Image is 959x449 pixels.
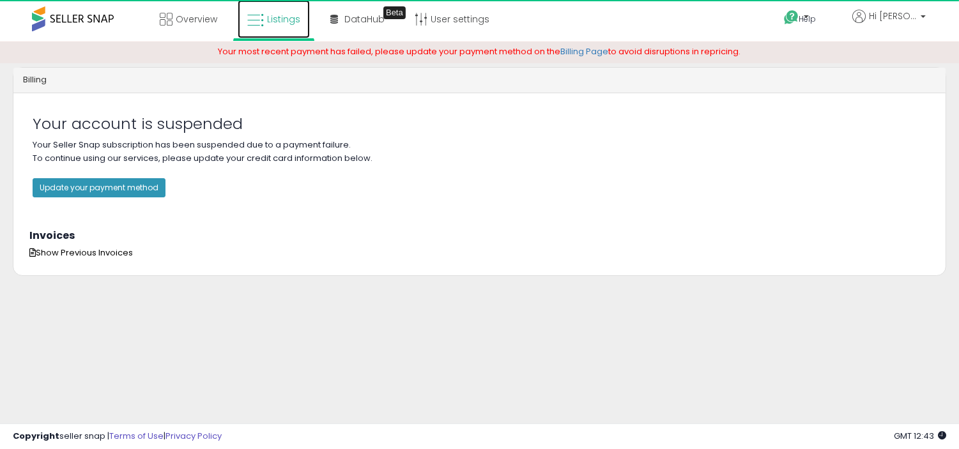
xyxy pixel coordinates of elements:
[165,430,222,442] a: Privacy Policy
[13,68,946,93] div: Billing
[869,10,917,22] span: Hi [PERSON_NAME]
[176,13,217,26] span: Overview
[33,116,926,132] h2: Your account is suspended
[852,10,926,38] a: Hi [PERSON_NAME]
[13,430,222,443] div: seller snap | |
[799,13,817,24] span: Help
[219,45,741,57] span: Your most recent payment has failed, please update your payment method on the to avoid disruption...
[383,6,406,19] div: Tooltip anchor
[783,10,799,26] i: Get Help
[894,430,946,442] span: 2025-09-18 12:43 GMT
[109,430,164,442] a: Terms of Use
[267,13,300,26] span: Listings
[29,230,930,241] h3: Invoices
[13,430,59,442] strong: Copyright
[33,178,165,197] button: Update your payment method
[344,13,385,26] span: DataHub
[561,45,609,57] a: Billing Page
[33,139,926,211] p: Your Seller Snap subscription has been suspended due to a payment failure. To continue using our ...
[29,247,133,259] span: Show Previous Invoices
